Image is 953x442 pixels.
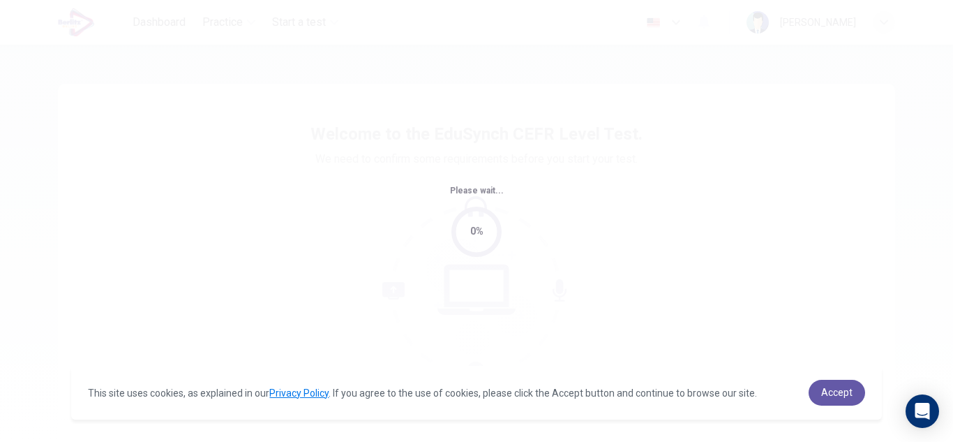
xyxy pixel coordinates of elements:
[71,366,881,420] div: cookieconsent
[470,223,483,240] div: 0%
[906,395,939,428] div: Open Intercom Messenger
[269,388,329,399] a: Privacy Policy
[88,388,757,399] span: This site uses cookies, as explained in our . If you agree to the use of cookies, please click th...
[809,380,865,406] a: dismiss cookie message
[450,186,504,196] span: Please wait...
[821,387,853,398] span: Accept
